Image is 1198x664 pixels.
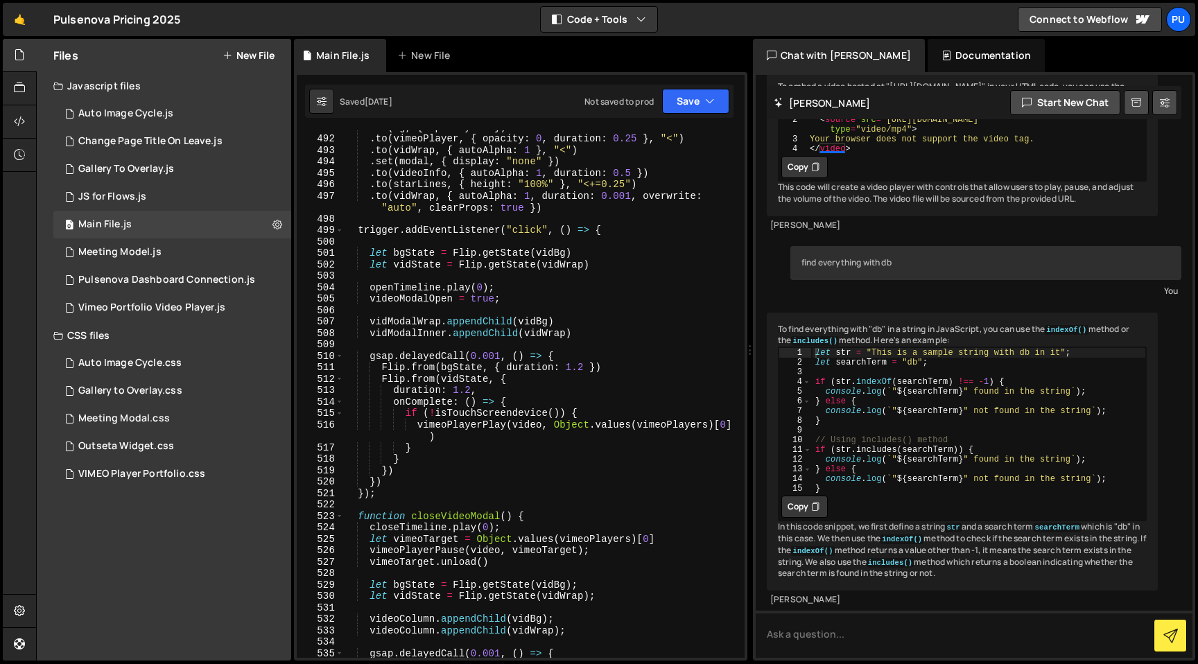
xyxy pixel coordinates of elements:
div: Outseta Widget.css [78,440,174,453]
div: Auto Image Cycle.css [78,357,182,369]
div: 9 [779,426,811,435]
div: [DATE] [365,96,392,107]
div: 13515/34040.js [53,294,291,322]
div: Vimeo Portfolio Video Player.js [78,302,225,314]
div: JS for Flows.js [78,191,146,203]
div: 497 [297,191,344,213]
div: 519 [297,465,344,477]
div: 509 [297,339,344,351]
div: 499 [297,225,344,236]
div: 527 [297,557,344,568]
h2: [PERSON_NAME] [774,96,870,110]
span: 0 [65,220,73,231]
div: 2 [779,115,806,134]
div: 15 [779,484,811,493]
div: 511 [297,362,344,374]
div: 526 [297,545,344,557]
div: 500 [297,236,344,248]
div: 498 [297,213,344,225]
div: 504 [297,282,344,294]
div: 6 [779,396,811,406]
div: 507 [297,316,344,328]
div: 4 [779,377,811,387]
div: 508 [297,328,344,340]
div: Not saved to prod [584,96,654,107]
div: Documentation [928,39,1045,72]
div: Main File.js [78,218,132,231]
div: [PERSON_NAME] [770,594,1154,606]
div: 520 [297,476,344,488]
div: 523 [297,511,344,523]
div: Auto Image Cycle.js [78,107,173,120]
div: 13515/43720.css [53,433,291,460]
div: 531 [297,602,344,614]
a: 🤙 [3,3,37,36]
div: Gallery To Overlay.js [78,163,174,175]
div: 502 [297,259,344,271]
div: 529 [297,579,344,591]
div: Change Page Title On Leave.js [78,135,223,148]
div: [PERSON_NAME] [770,220,1154,231]
div: 534 [297,636,344,648]
div: To find everything with "db" in a string in JavaScript, you can use the method or the method. Her... [767,313,1158,591]
div: 518 [297,453,344,465]
div: 13515/34357.js [53,238,291,266]
button: Copy [781,156,828,178]
div: Pulsenova Pricing 2025 [53,11,181,28]
div: To embed a video hosted at "[URL][DOMAIN_NAME]" in your HTML code, you can use the following HTML... [767,70,1158,216]
div: 494 [297,156,344,168]
a: Pu [1166,7,1191,32]
div: 13515/34320.js [53,155,291,183]
div: 3 [779,367,811,377]
div: Saved [340,96,392,107]
div: 512 [297,374,344,385]
div: 4 [779,144,806,154]
div: 495 [297,168,344,180]
div: 13515/34045.css [53,349,291,377]
div: 13515/34321.css [53,377,291,405]
div: 514 [297,396,344,408]
div: 530 [297,591,344,602]
div: Gallery to Overlay.css [78,385,182,397]
div: 13 [779,464,811,474]
div: 528 [297,568,344,579]
div: 503 [297,270,344,282]
code: indexOf() [1045,325,1088,335]
code: includes() [867,558,914,568]
div: 533 [297,625,344,637]
div: Meeting Model.js [78,246,162,259]
div: You [794,283,1178,298]
div: 8 [779,416,811,426]
div: 13515/34044.js [53,100,291,128]
div: 516 [297,419,344,442]
div: 13515/33966.js [53,211,291,238]
div: CSS files [37,322,291,349]
button: Code + Tools [541,7,657,32]
div: 11 [779,445,811,455]
div: Javascript files [37,72,291,100]
button: Copy [781,496,828,518]
code: includes() [791,336,839,346]
div: 532 [297,613,344,625]
div: 12 [779,455,811,464]
div: Main File.js [316,49,370,62]
div: 7 [779,406,811,416]
div: 515 [297,408,344,419]
button: Start new chat [1010,90,1120,115]
div: 493 [297,145,344,157]
div: 13515/35007.js [53,183,291,211]
div: 513 [297,385,344,396]
div: 496 [297,179,344,191]
div: 505 [297,293,344,305]
div: Chat with [PERSON_NAME] [753,39,925,72]
div: 501 [297,247,344,259]
div: Pulsenova Dashboard Connection.js [78,274,255,286]
code: indexOf() [880,534,923,544]
div: 2 [779,358,811,367]
div: 5 [779,387,811,396]
div: 1 [779,348,811,358]
div: 13515/43938.js [53,266,291,294]
button: Save [662,89,729,114]
code: searchTerm [1034,523,1082,532]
